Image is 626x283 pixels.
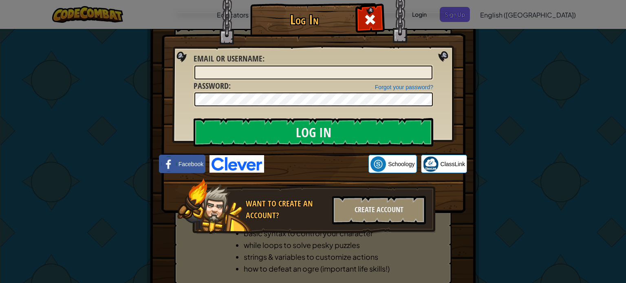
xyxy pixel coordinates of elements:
[209,155,264,173] img: clever-logo-blue.png
[252,13,356,27] h1: Log In
[194,80,231,92] label: :
[194,118,433,147] input: Log In
[161,156,176,172] img: facebook_small.png
[264,155,368,173] iframe: Sign in with Google Button
[388,160,414,168] span: Schoology
[332,196,426,224] div: Create Account
[179,160,203,168] span: Facebook
[423,156,439,172] img: classlink-logo-small.png
[375,84,433,90] a: Forgot your password?
[370,156,386,172] img: schoology.png
[441,160,465,168] span: ClassLink
[194,80,229,91] span: Password
[194,53,262,64] span: Email or Username
[246,198,327,221] div: Want to create an account?
[194,53,265,65] label: :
